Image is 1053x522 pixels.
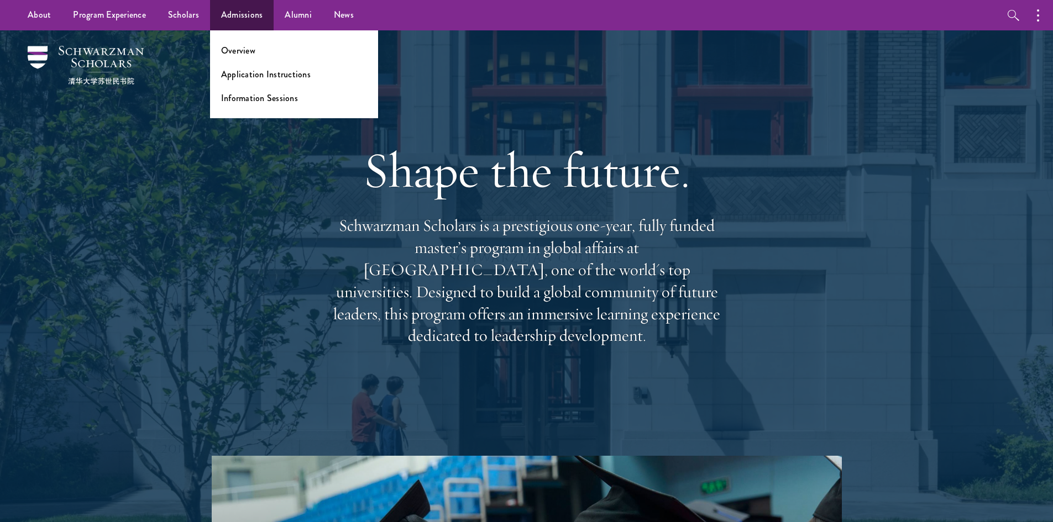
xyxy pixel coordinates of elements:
[28,46,144,85] img: Schwarzman Scholars
[328,139,726,201] h1: Shape the future.
[221,44,255,57] a: Overview
[221,68,311,81] a: Application Instructions
[221,92,298,104] a: Information Sessions
[328,215,726,347] p: Schwarzman Scholars is a prestigious one-year, fully funded master’s program in global affairs at...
